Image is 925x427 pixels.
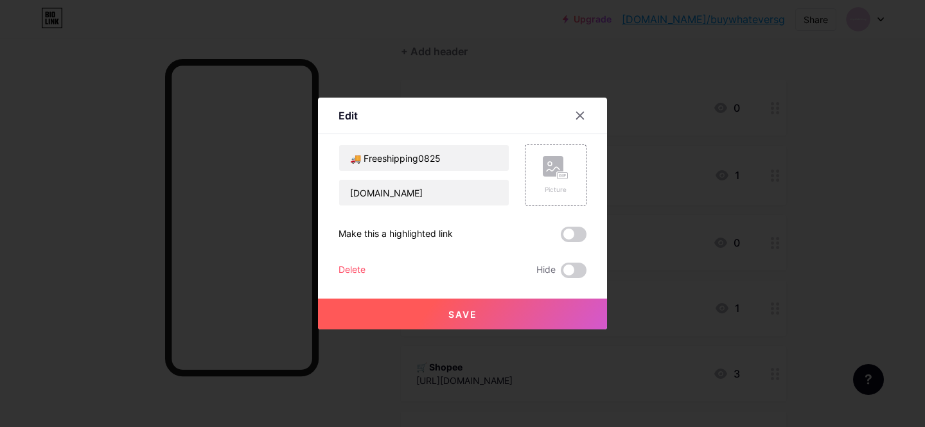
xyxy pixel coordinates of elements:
input: Title [339,145,509,171]
div: Delete [339,263,366,278]
span: Save [448,309,477,320]
input: URL [339,180,509,205]
span: Hide [536,263,556,278]
div: Edit [339,108,358,123]
div: Make this a highlighted link [339,227,453,242]
div: Picture [543,185,568,195]
button: Save [318,299,607,329]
